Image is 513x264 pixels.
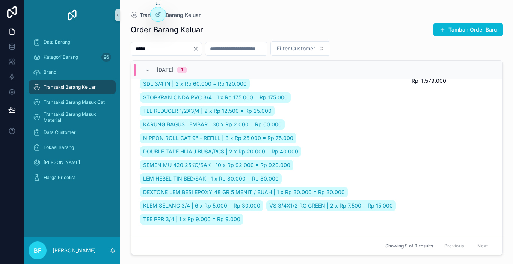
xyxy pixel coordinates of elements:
[140,92,291,103] a: STOPKRAN ONDA PVC 3/4 | 1 x Rp 175.000 = Rp 175.000
[143,107,272,115] span: TEE REDUCER 1/2X3/4 | 2 x Rp 12.500 = Rp 25.000
[143,94,288,101] span: STOPKRAN ONDA PVC 3/4 | 1 x Rp 175.000 = Rp 175.000
[29,35,116,49] a: Data Barang
[101,53,111,62] div: 96
[53,247,96,254] p: [PERSON_NAME]
[277,45,315,52] span: Filter Customer
[44,129,76,135] span: Data Customer
[143,188,345,196] span: DEXTONE LEM BESI EPOXY 48 GR 5 MENIT / BUAH | 1 x Rp 30.000 = Rp 30.000
[157,66,174,74] span: [DATE]
[44,54,78,60] span: Kategori Barang
[140,200,263,211] a: KLEM SELANG 3/4 | 6 x Rp 5.000 = Rp 30.000
[29,50,116,64] a: Kategori Barang96
[143,148,298,155] span: DOUBLE TAPE HIJAU BUSA/PCS | 2 x Rp 20.000 = Rp 40.000
[44,99,105,105] span: Transaksi Barang Masuk Cat
[29,65,116,79] a: Brand
[29,126,116,139] a: Data Customer
[29,171,116,184] a: Harga Pricelist
[140,11,201,19] span: Transaksi Barang Keluar
[44,111,108,123] span: Transaksi Barang Masuk Material
[140,160,293,170] a: SEMEN MU 420 25KG/SAK | 10 x Rp 92.000 = Rp 920.000
[143,161,290,169] span: SEMEN MU 420 25KG/SAK | 10 x Rp 92.000 = Rp 920.000
[140,119,285,130] a: KARUNG BAGUS LEMBAR | 30 x Rp 2.000 = Rp 60.000
[140,187,348,197] a: DEXTONE LEM BESI EPOXY 48 GR 5 MENIT / BUAH | 1 x Rp 30.000 = Rp 30.000
[140,79,250,89] a: SDL 3/4 IN | 2 x Rp 60.000 = Rp 120.000
[143,175,279,182] span: LEM HEBEL TIN BED/SAK | 1 x Rp 80.000 = Rp 80.000
[29,111,116,124] a: Transaksi Barang Masuk Material
[29,156,116,169] a: [PERSON_NAME]
[44,144,74,150] span: Lokasi Barang
[131,27,502,237] a: PT. BBS BELMONT [DATE] 09:32Detail TransaksiSDL 3/4 IN | 2 x Rp 60.000 = Rp 120.000STOPKRAN ONDA ...
[143,215,240,223] span: TEE PPR 3/4 | 1 x Rp 9.000 = Rp 9.000
[24,30,120,194] div: scrollable content
[193,46,202,52] button: Clear
[266,200,396,211] a: VS 3/4X1/2 RC GREEN | 2 x Rp 7.500 = Rp 15.000
[29,141,116,154] a: Lokasi Barang
[270,41,330,56] button: Select Button
[143,121,282,128] span: KARUNG BAGUS LEMBAR | 30 x Rp 2.000 = Rp 60.000
[44,174,75,181] span: Harga Pricelist
[181,67,183,73] div: 1
[385,243,433,249] span: Showing 9 of 9 results
[140,214,243,225] a: TEE PPR 3/4 | 1 x Rp 9.000 = Rp 9.000
[412,77,493,85] span: Rp. 1.579.000
[143,202,260,209] span: KLEM SELANG 3/4 | 6 x Rp 5.000 = Rp 30.000
[131,11,201,19] a: Transaksi Barang Keluar
[29,96,116,109] a: Transaksi Barang Masuk Cat
[140,146,301,157] a: DOUBLE TAPE HIJAU BUSA/PCS | 2 x Rp 20.000 = Rp 40.000
[131,24,203,35] h1: Order Barang Keluar
[143,80,247,88] span: SDL 3/4 IN | 2 x Rp 60.000 = Rp 120.000
[140,106,275,116] a: TEE REDUCER 1/2X3/4 | 2 x Rp 12.500 = Rp 25.000
[140,173,282,184] a: LEM HEBEL TIN BED/SAK | 1 x Rp 80.000 = Rp 80.000
[44,84,96,90] span: Transaksi Barang Keluar
[143,134,293,142] span: NIPPON ROLL CAT 9" - REFILL | 3 x Rp 25.000 = Rp 75.000
[44,69,56,75] span: Brand
[433,23,503,36] button: Tambah Order Baru
[34,246,41,255] span: BF
[66,9,78,21] img: App logo
[140,133,296,143] a: NIPPON ROLL CAT 9" - REFILL | 3 x Rp 25.000 = Rp 75.000
[29,80,116,94] a: Transaksi Barang Keluar
[44,159,80,165] span: [PERSON_NAME]
[44,39,70,45] span: Data Barang
[269,202,393,209] span: VS 3/4X1/2 RC GREEN | 2 x Rp 7.500 = Rp 15.000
